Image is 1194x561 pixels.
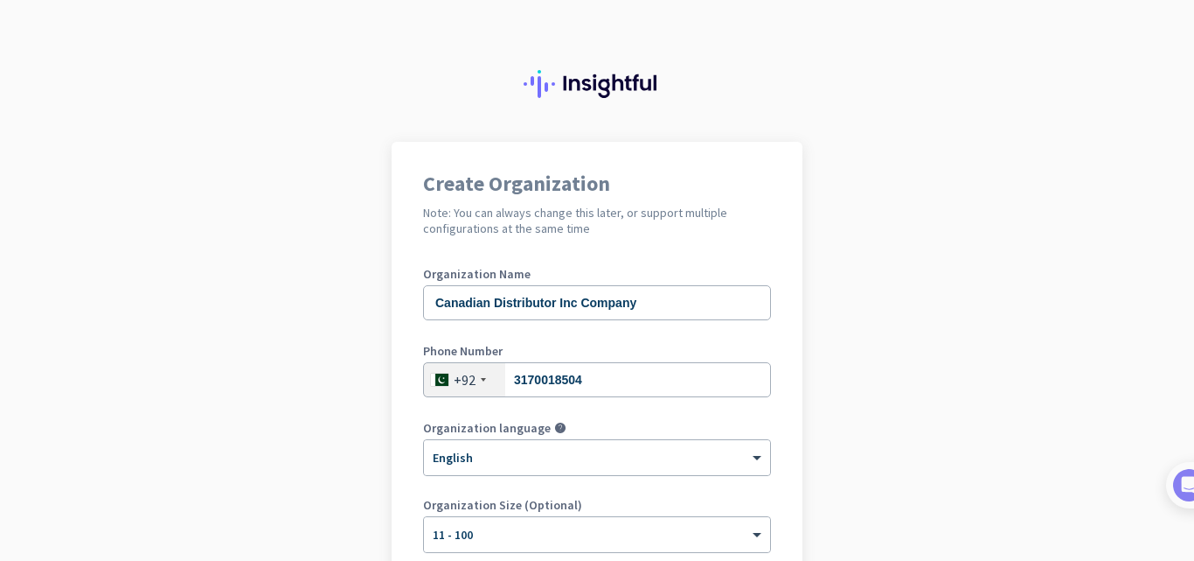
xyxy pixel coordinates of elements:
[423,345,771,357] label: Phone Number
[454,371,476,389] div: +92
[554,422,566,434] i: help
[423,422,551,434] label: Organization language
[423,268,771,280] label: Organization Name
[423,205,771,236] h2: Note: You can always change this later, or support multiple configurations at the same time
[524,70,670,98] img: Insightful
[423,499,771,511] label: Organization Size (Optional)
[423,362,771,397] input: 21 23456789
[423,173,771,194] h1: Create Organization
[423,285,771,320] input: What is the name of your organization?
